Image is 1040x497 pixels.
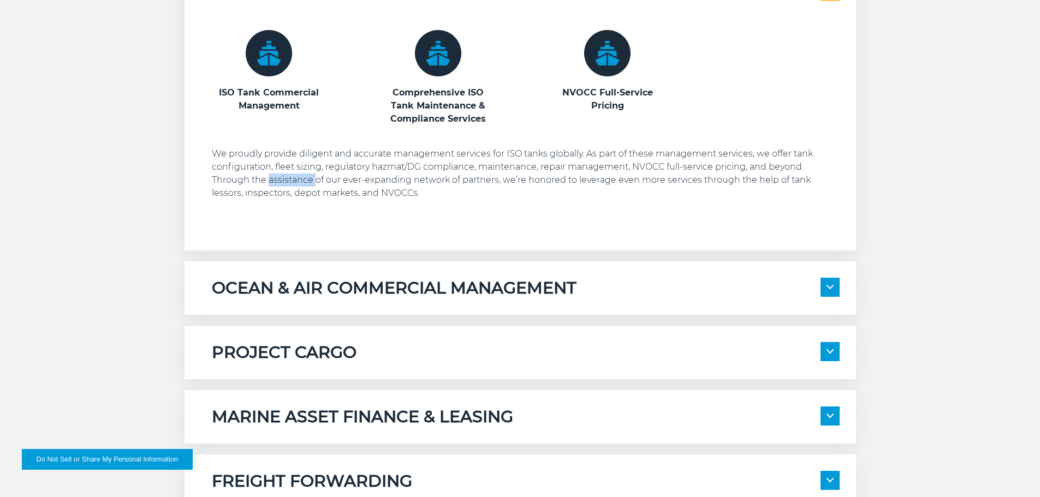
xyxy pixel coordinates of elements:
h5: OCEAN & AIR COMMERCIAL MANAGEMENT [212,278,577,298]
iframe: Chat Widget [985,445,1040,497]
h5: MARINE ASSET FINANCE & LEASING [212,406,513,427]
img: arrow [827,285,834,289]
p: We proudly provide diligent and accurate management services for ISO tanks globally. As part of t... [212,147,840,200]
h3: ISO Tank Commercial Management [212,86,326,112]
img: arrow [827,414,834,418]
button: Do Not Sell or Share My Personal Information [22,449,193,470]
h3: NVOCC Full-Service Pricing [550,86,665,112]
h3: Comprehensive ISO Tank Maintenance & Compliance Services [381,86,496,125]
img: arrow [827,478,834,482]
img: arrow [827,349,834,354]
h5: FREIGHT FORWARDING [212,471,412,492]
h5: PROJECT CARGO [212,342,356,363]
